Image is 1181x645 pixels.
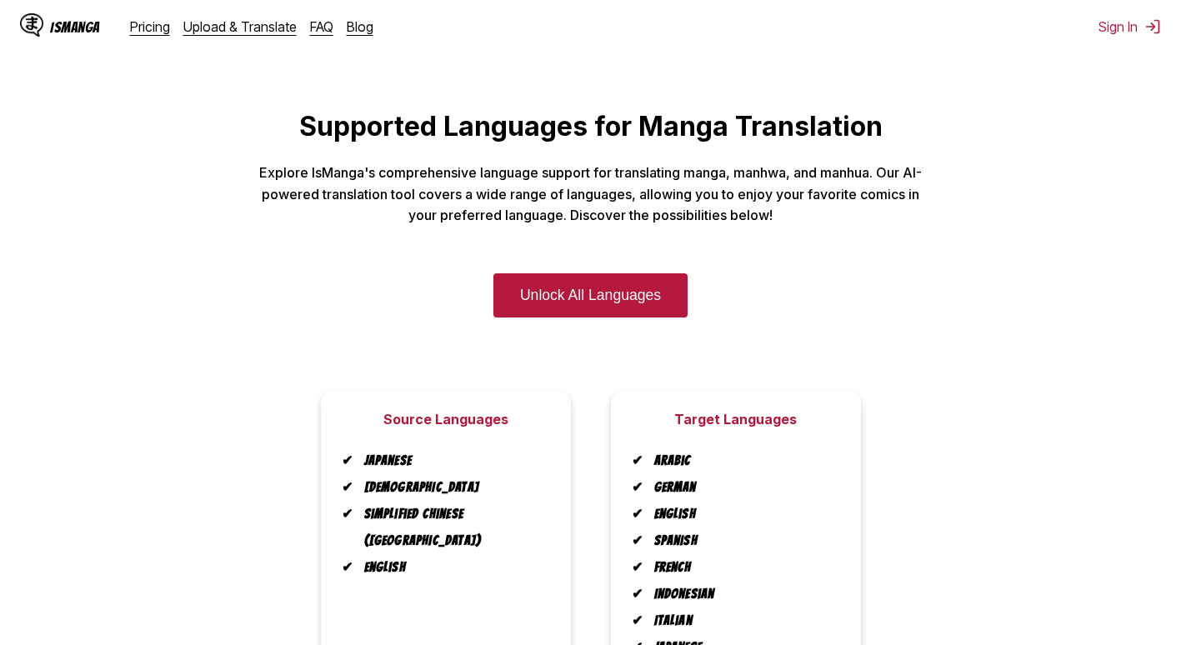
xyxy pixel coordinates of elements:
p: Explore IsManga's comprehensive language support for translating manga, manhwa, and manhua. Our A... [258,162,924,227]
a: Upload & Translate [183,18,297,35]
a: IsManga LogoIsManga [20,13,130,40]
img: IsManga Logo [20,13,43,37]
li: [DEMOGRAPHIC_DATA] [354,474,551,501]
li: Japanese [354,447,551,474]
h2: Target Languages [674,411,797,427]
li: French [644,554,841,581]
h1: Supported Languages for Manga Translation [13,110,1168,142]
li: Spanish [644,527,841,554]
a: Pricing [130,18,170,35]
h2: Source Languages [383,411,508,427]
li: Arabic [644,447,841,474]
img: Sign out [1144,18,1161,35]
a: Blog [347,18,373,35]
li: Simplified Chinese ([GEOGRAPHIC_DATA]) [354,501,551,554]
li: German [644,474,841,501]
a: FAQ [310,18,333,35]
li: Italian [644,607,841,634]
li: English [644,501,841,527]
div: IsManga [50,19,100,35]
li: English [354,554,551,581]
button: Sign In [1098,18,1161,35]
a: Unlock All Languages [493,273,688,317]
li: Indonesian [644,581,841,607]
